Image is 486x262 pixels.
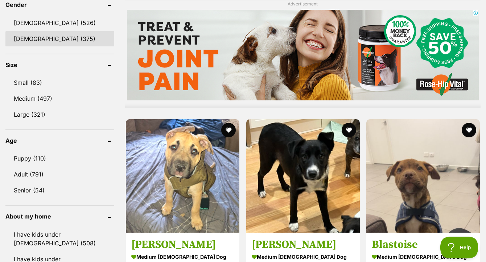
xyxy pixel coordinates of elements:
[366,119,480,233] img: Blastoise - Staffordshire Bull Terrier Dog
[5,137,114,144] header: Age
[126,119,239,233] img: Garside - Staffordshire Bull Terrier Dog
[221,123,236,137] button: favourite
[5,91,114,106] a: Medium (497)
[246,119,360,233] img: Jessie Rose - Australian Kelpie x Border Collie Dog
[5,31,114,46] a: [DEMOGRAPHIC_DATA] (375)
[341,123,356,137] button: favourite
[5,75,114,90] a: Small (83)
[5,15,114,30] a: [DEMOGRAPHIC_DATA] (526)
[5,213,114,220] header: About my home
[5,62,114,68] header: Size
[5,183,114,198] a: Senior (54)
[5,1,114,8] header: Gender
[372,251,474,262] strong: medium [DEMOGRAPHIC_DATA] Dog
[5,167,114,182] a: Adult (791)
[372,238,474,251] h3: Blastoise
[252,238,354,251] h3: [PERSON_NAME]
[127,10,479,100] iframe: Advertisement
[252,251,354,262] strong: medium [DEMOGRAPHIC_DATA] Dog
[462,123,476,137] button: favourite
[5,151,114,166] a: Puppy (110)
[440,237,479,258] iframe: Help Scout Beacon - Open
[5,227,114,251] a: I have kids under [DEMOGRAPHIC_DATA] (508)
[5,107,114,122] a: Large (321)
[131,238,234,251] h3: [PERSON_NAME]
[131,251,234,262] strong: medium [DEMOGRAPHIC_DATA] Dog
